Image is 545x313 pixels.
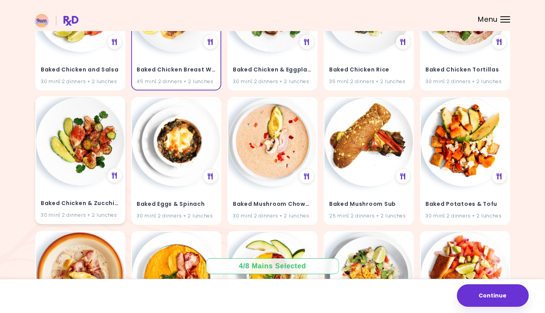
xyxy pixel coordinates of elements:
[329,78,408,85] div: 35 min | 2 dinners + 2 lunches
[233,64,312,77] h4: Baked Chicken & Eggplants
[233,198,312,210] h4: Baked Mushroom Chowder
[203,169,217,183] div: See Meal Plan
[35,14,78,28] img: RxDiet
[203,35,217,49] div: See Meal Plan
[300,169,314,183] div: See Meal Plan
[425,78,505,85] div: 30 min | 2 dinners + 2 lunches
[492,35,506,49] div: See Meal Plan
[300,35,314,49] div: See Meal Plan
[478,16,498,23] span: Menu
[233,212,312,219] div: 30 min | 2 dinners + 2 lunches
[329,212,408,219] div: 25 min | 2 dinners + 2 lunches
[233,261,312,271] div: 4 / 8 Mains Selected
[425,212,505,219] div: 30 min | 2 dinners + 2 lunches
[329,64,408,77] h4: Baked Chicken Rice
[137,212,216,219] div: 30 min | 2 dinners + 2 lunches
[492,169,506,183] div: See Meal Plan
[396,35,410,49] div: See Meal Plan
[396,169,410,183] div: See Meal Plan
[107,35,121,49] div: See Meal Plan
[425,64,505,77] h4: Baked Chicken Tortillas
[107,169,121,183] div: See Meal Plan
[425,198,505,210] h4: Baked Potatoes & Tofu
[41,64,120,77] h4: Baked Chicken and Salsa
[41,211,120,219] div: 30 min | 2 dinners + 2 lunches
[137,78,216,85] div: 45 min | 2 dinners + 2 lunches
[41,197,120,210] h4: Baked Chicken & Zucchinis
[41,78,120,85] div: 30 min | 2 dinners + 2 lunches
[137,64,216,77] h4: Baked Chicken Breast With Potatoes
[457,284,529,307] button: Continue
[233,78,312,85] div: 30 min | 2 dinners + 2 lunches
[329,198,408,210] h4: Baked Mushroom Sub
[137,198,216,210] h4: Baked Eggs & Spinach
